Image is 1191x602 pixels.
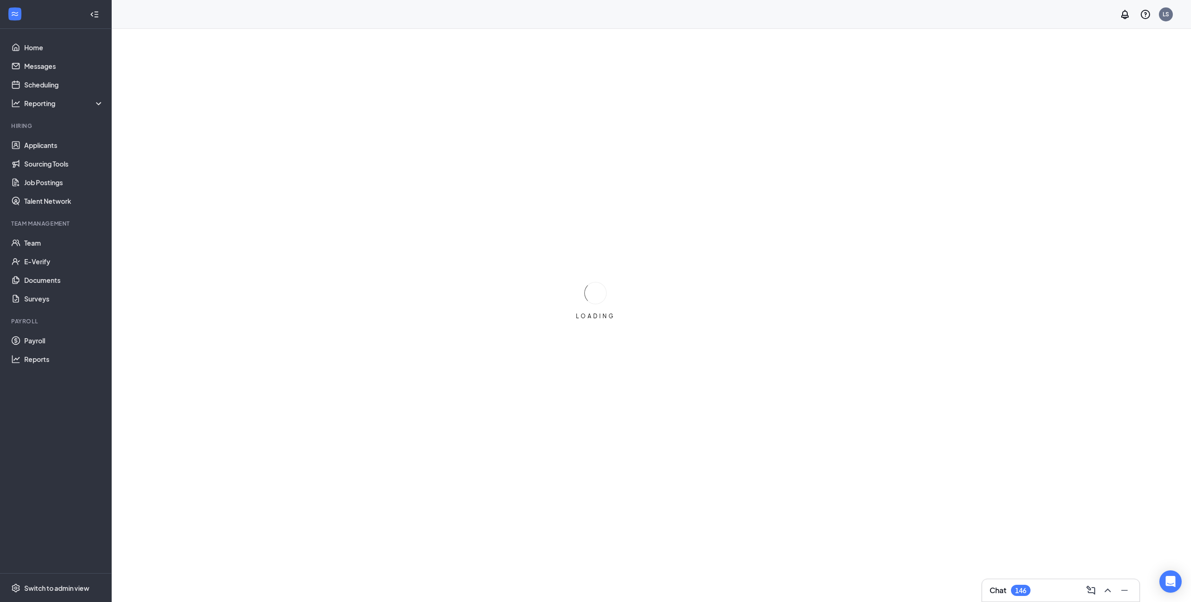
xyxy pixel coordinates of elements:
svg: Minimize [1119,585,1130,596]
a: Documents [24,271,104,289]
svg: Collapse [90,10,99,19]
div: Team Management [11,220,102,227]
svg: WorkstreamLogo [10,9,20,19]
div: LS [1163,10,1169,18]
a: Team [24,234,104,252]
button: ComposeMessage [1084,583,1098,598]
h3: Chat [990,585,1006,595]
div: Reporting [24,99,104,108]
a: Surveys [24,289,104,308]
a: Talent Network [24,192,104,210]
svg: ComposeMessage [1085,585,1097,596]
a: E-Verify [24,252,104,271]
svg: Settings [11,583,20,593]
a: Reports [24,350,104,368]
a: Home [24,38,104,57]
svg: Notifications [1119,9,1131,20]
svg: Analysis [11,99,20,108]
a: Scheduling [24,75,104,94]
svg: ChevronUp [1102,585,1113,596]
svg: QuestionInfo [1140,9,1151,20]
a: Job Postings [24,173,104,192]
a: Applicants [24,136,104,154]
button: ChevronUp [1100,583,1115,598]
div: Payroll [11,317,102,325]
div: Hiring [11,122,102,130]
div: Switch to admin view [24,583,89,593]
div: Open Intercom Messenger [1159,570,1182,593]
button: Minimize [1117,583,1132,598]
a: Payroll [24,331,104,350]
a: Sourcing Tools [24,154,104,173]
a: Messages [24,57,104,75]
div: LOADING [572,312,619,320]
div: 146 [1015,587,1026,595]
